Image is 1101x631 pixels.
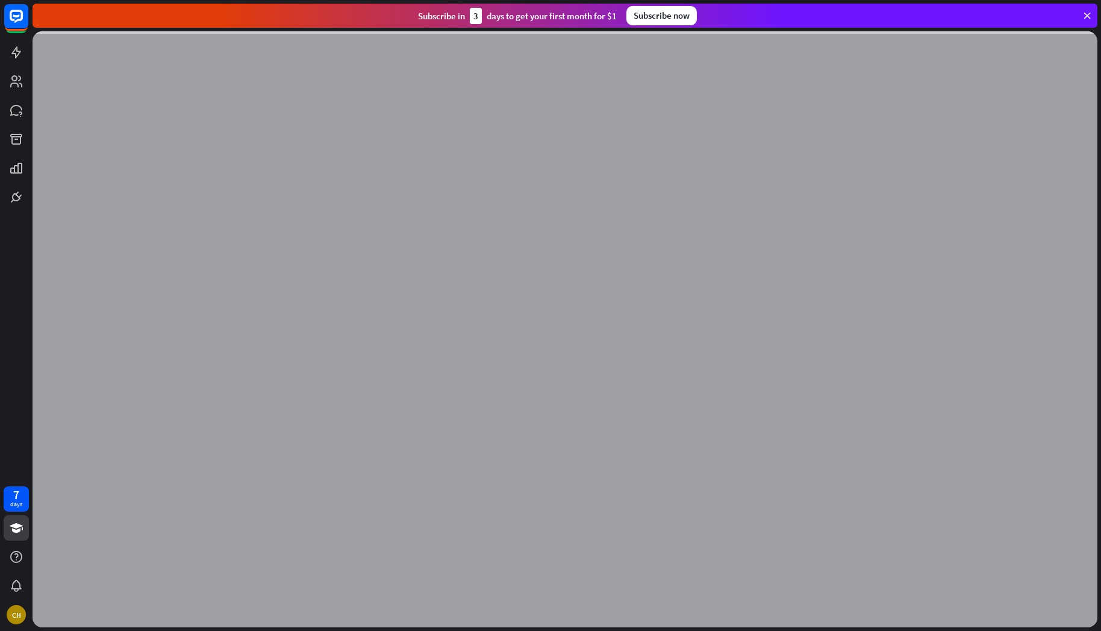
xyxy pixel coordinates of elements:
[418,8,617,24] div: Subscribe in days to get your first month for $1
[7,605,26,624] div: CH
[13,489,19,500] div: 7
[470,8,482,24] div: 3
[10,500,22,509] div: days
[4,486,29,512] a: 7 days
[626,6,697,25] div: Subscribe now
